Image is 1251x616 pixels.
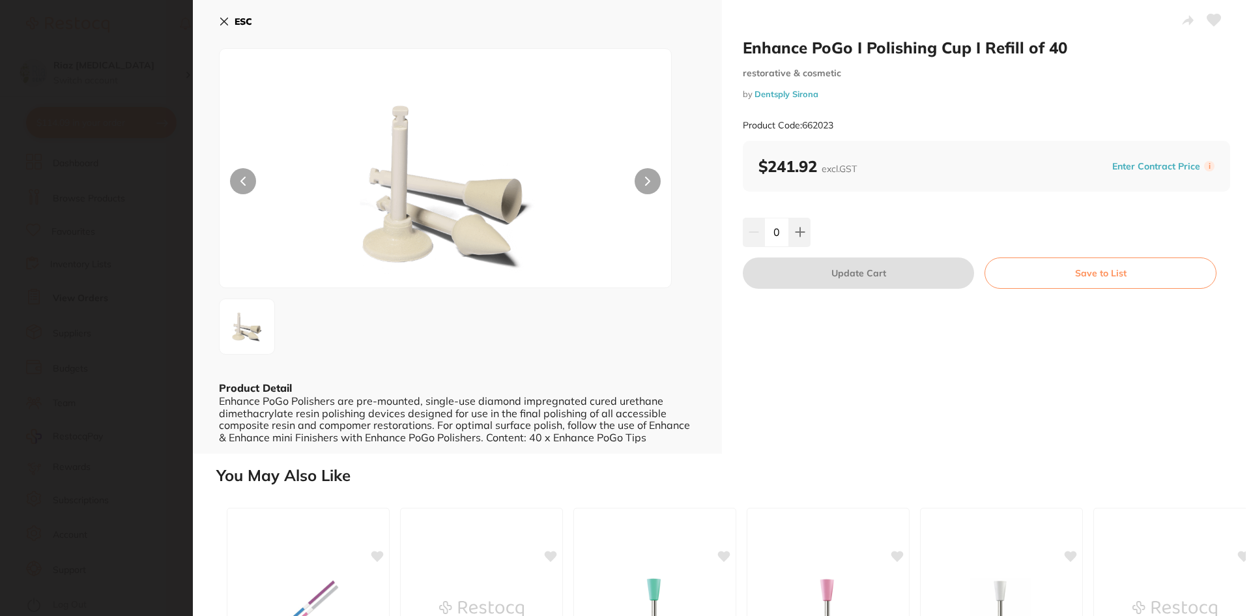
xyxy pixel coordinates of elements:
div: Enhance PoGo Polishers are pre-mounted, single-use diamond impregnated cured urethane dimethacryl... [219,395,696,443]
h2: You May Also Like [216,467,1246,485]
button: Update Cart [743,257,974,289]
button: Enter Contract Price [1108,160,1204,173]
b: $241.92 [758,156,857,176]
small: Product Code: 662023 [743,120,833,131]
img: dHMucG5n [223,303,270,350]
b: Product Detail [219,381,292,394]
a: Dentsply Sirona [755,89,818,99]
img: dHMucG5n [310,81,581,287]
button: ESC [219,10,252,33]
small: by [743,89,1230,99]
h2: Enhance PoGo I Polishing Cup I Refill of 40 [743,38,1230,57]
small: restorative & cosmetic [743,68,1230,79]
label: i [1204,161,1215,171]
span: excl. GST [822,163,857,175]
b: ESC [235,16,252,27]
button: Save to List [985,257,1216,289]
